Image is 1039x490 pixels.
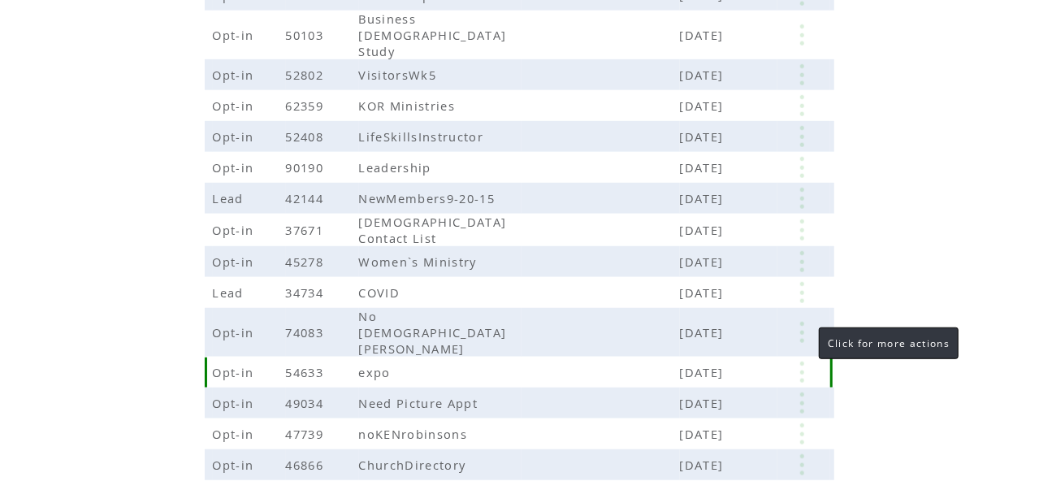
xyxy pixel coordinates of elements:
[359,159,435,176] span: Leadership
[213,98,258,114] span: Opt-in
[680,98,728,114] span: [DATE]
[286,222,328,238] span: 37671
[286,98,328,114] span: 62359
[286,364,328,380] span: 54633
[213,324,258,340] span: Opt-in
[359,67,441,83] span: VisitorsWk5
[680,190,728,206] span: [DATE]
[213,67,258,83] span: Opt-in
[213,190,248,206] span: Lead
[359,395,483,411] span: Need Picture Appt
[680,27,728,43] span: [DATE]
[213,254,258,270] span: Opt-in
[359,426,472,442] span: noKENrobinsons
[213,128,258,145] span: Opt-in
[359,308,507,357] span: No [DEMOGRAPHIC_DATA] [PERSON_NAME]
[213,457,258,473] span: Opt-in
[286,190,328,206] span: 42144
[680,67,728,83] span: [DATE]
[213,395,258,411] span: Opt-in
[680,324,728,340] span: [DATE]
[213,222,258,238] span: Opt-in
[828,336,950,350] span: Click for more actions
[680,159,728,176] span: [DATE]
[213,284,248,301] span: Lead
[286,395,328,411] span: 49034
[359,254,481,270] span: Women`s Ministry
[680,426,728,442] span: [DATE]
[359,284,405,301] span: COVID
[680,457,728,473] span: [DATE]
[359,128,488,145] span: LifeSkillsInstructor
[213,426,258,442] span: Opt-in
[680,364,728,380] span: [DATE]
[286,159,328,176] span: 90190
[680,222,728,238] span: [DATE]
[213,159,258,176] span: Opt-in
[286,426,328,442] span: 47739
[286,67,328,83] span: 52802
[286,324,328,340] span: 74083
[286,457,328,473] span: 46866
[286,254,328,270] span: 45278
[359,98,460,114] span: KOR Ministries
[359,364,395,380] span: expo
[359,214,507,246] span: [DEMOGRAPHIC_DATA] Contact List
[213,364,258,380] span: Opt-in
[359,190,500,206] span: NewMembers9-20-15
[680,128,728,145] span: [DATE]
[359,457,470,473] span: ChurchDirectory
[680,254,728,270] span: [DATE]
[286,128,328,145] span: 52408
[680,395,728,411] span: [DATE]
[359,11,507,59] span: Business [DEMOGRAPHIC_DATA] Study
[286,284,328,301] span: 34734
[680,284,728,301] span: [DATE]
[286,27,328,43] span: 50103
[213,27,258,43] span: Opt-in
